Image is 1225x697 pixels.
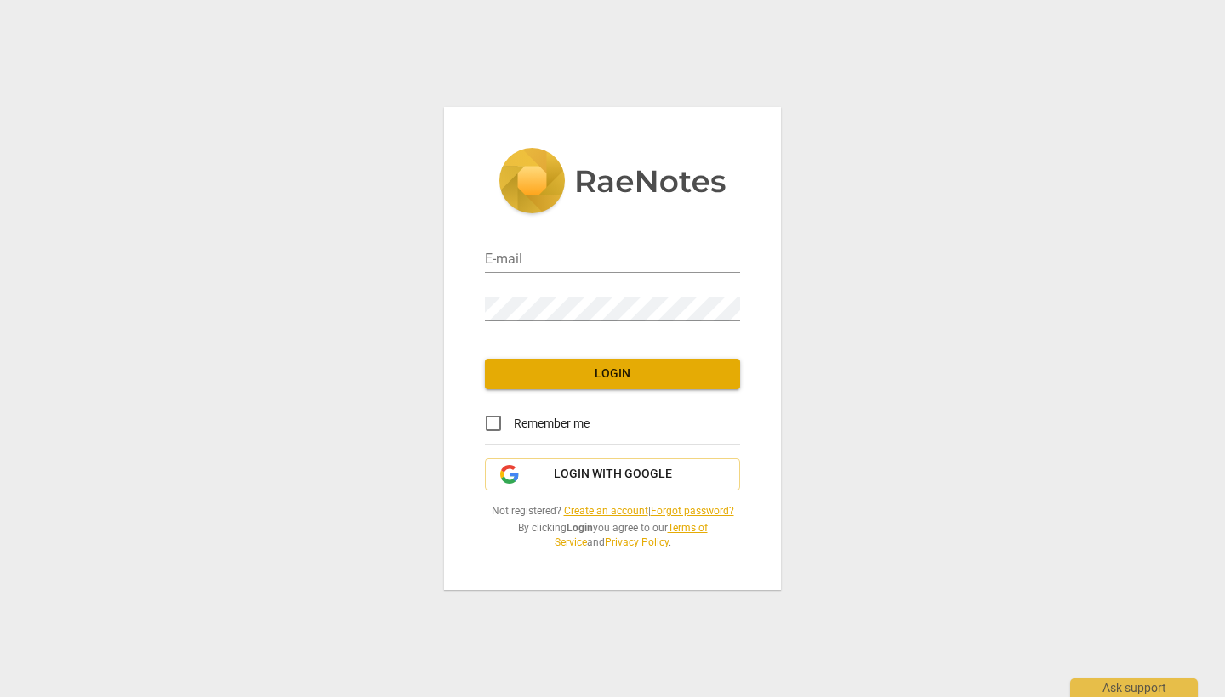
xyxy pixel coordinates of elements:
a: Forgot password? [651,505,734,517]
div: Ask support [1070,678,1198,697]
b: Login [567,522,593,534]
span: By clicking you agree to our and . [485,521,740,549]
a: Create an account [564,505,648,517]
a: Terms of Service [555,522,708,548]
span: Login with Google [554,466,672,483]
button: Login [485,359,740,389]
span: Remember me [514,415,590,433]
button: Login with Google [485,458,740,490]
a: Privacy Policy [605,536,669,548]
span: Login [499,365,726,382]
span: Not registered? | [485,504,740,518]
img: 5ac2273c67554f335776073100b6d88f.svg [499,148,726,218]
